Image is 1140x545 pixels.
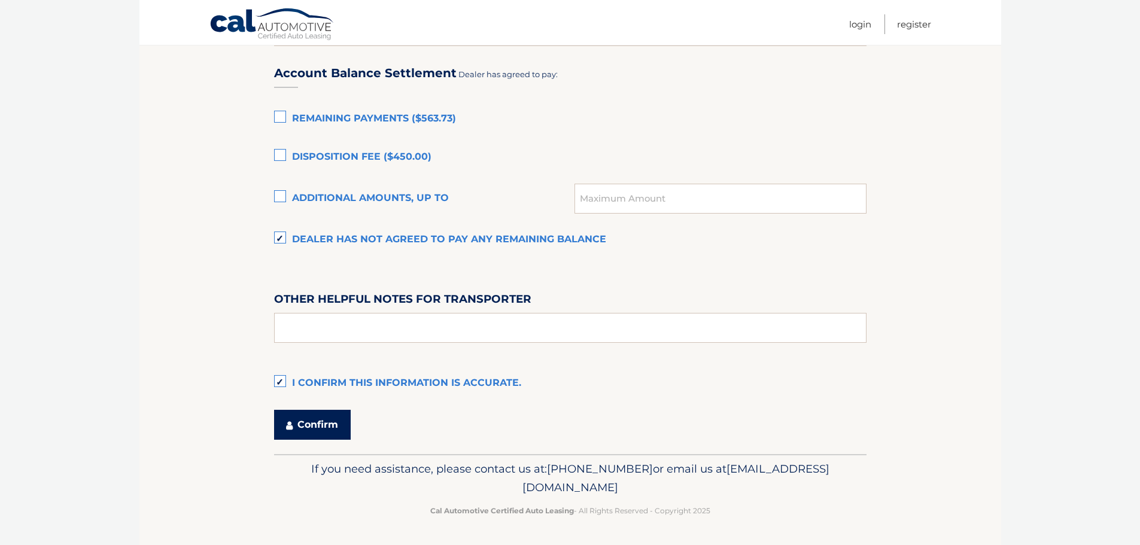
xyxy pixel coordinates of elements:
[274,228,867,252] label: Dealer has not agreed to pay any remaining balance
[274,66,457,81] h3: Account Balance Settlement
[282,504,859,517] p: - All Rights Reserved - Copyright 2025
[897,14,931,34] a: Register
[274,410,351,440] button: Confirm
[274,372,867,395] label: I confirm this information is accurate.
[274,145,867,169] label: Disposition Fee ($450.00)
[209,8,335,42] a: Cal Automotive
[458,69,558,79] span: Dealer has agreed to pay:
[547,462,653,476] span: [PHONE_NUMBER]
[849,14,871,34] a: Login
[274,290,531,312] label: Other helpful notes for transporter
[574,184,866,214] input: Maximum Amount
[430,506,574,515] strong: Cal Automotive Certified Auto Leasing
[274,107,867,131] label: Remaining Payments ($563.73)
[274,187,575,211] label: Additional amounts, up to
[282,459,859,498] p: If you need assistance, please contact us at: or email us at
